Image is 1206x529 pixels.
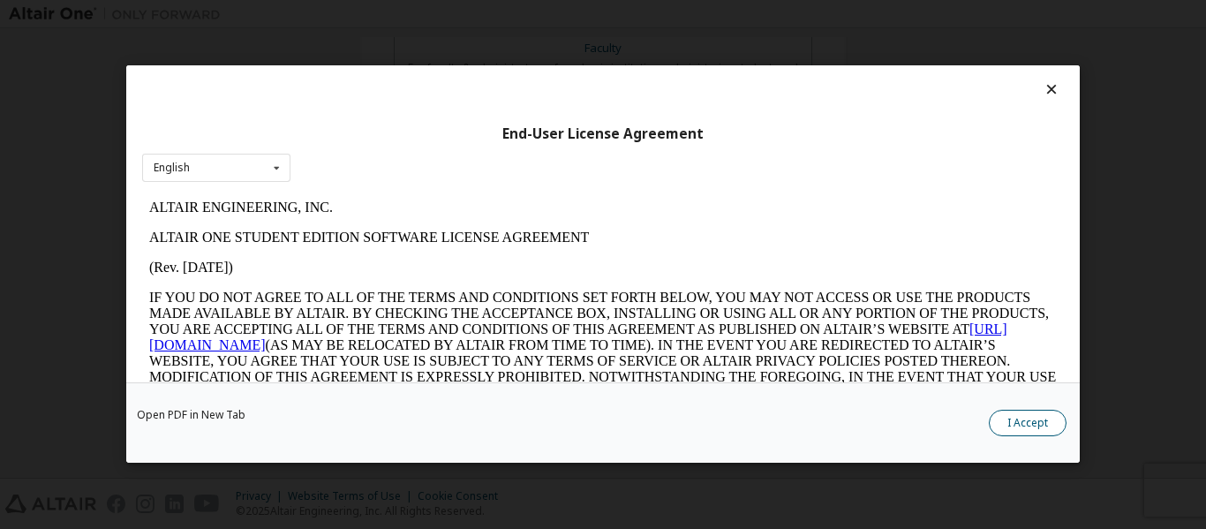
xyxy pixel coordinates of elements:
p: ALTAIR ONE STUDENT EDITION SOFTWARE LICENSE AGREEMENT [7,37,915,53]
div: End-User License Agreement [142,125,1064,143]
p: (Rev. [DATE]) [7,67,915,83]
div: English [154,162,190,173]
p: ALTAIR ENGINEERING, INC. [7,7,915,23]
a: Open PDF in New Tab [137,411,245,421]
p: IF YOU DO NOT AGREE TO ALL OF THE TERMS AND CONDITIONS SET FORTH BELOW, YOU MAY NOT ACCESS OR USE... [7,97,915,224]
a: [URL][DOMAIN_NAME] [7,129,865,160]
button: I Accept [989,411,1067,437]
